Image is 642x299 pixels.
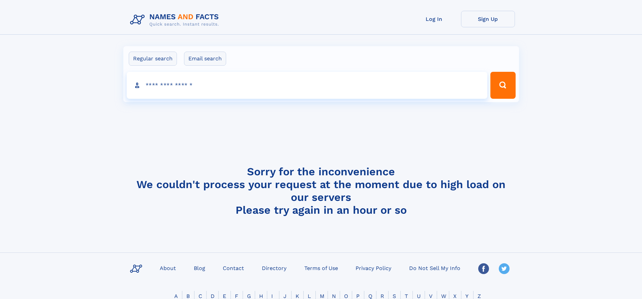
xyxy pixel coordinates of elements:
a: Terms of Use [302,263,341,273]
label: Regular search [129,52,177,66]
label: Email search [184,52,226,66]
a: Log In [407,11,461,27]
img: Twitter [499,263,510,274]
button: Search Button [490,72,515,99]
input: search input [127,72,488,99]
img: Logo Names and Facts [127,11,224,29]
h4: Sorry for the inconvenience We couldn't process your request at the moment due to high load on ou... [127,165,515,216]
a: Contact [220,263,247,273]
a: Sign Up [461,11,515,27]
a: Directory [259,263,289,273]
a: Privacy Policy [353,263,394,273]
a: About [157,263,179,273]
img: Facebook [478,263,489,274]
a: Blog [191,263,208,273]
a: Do Not Sell My Info [406,263,463,273]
